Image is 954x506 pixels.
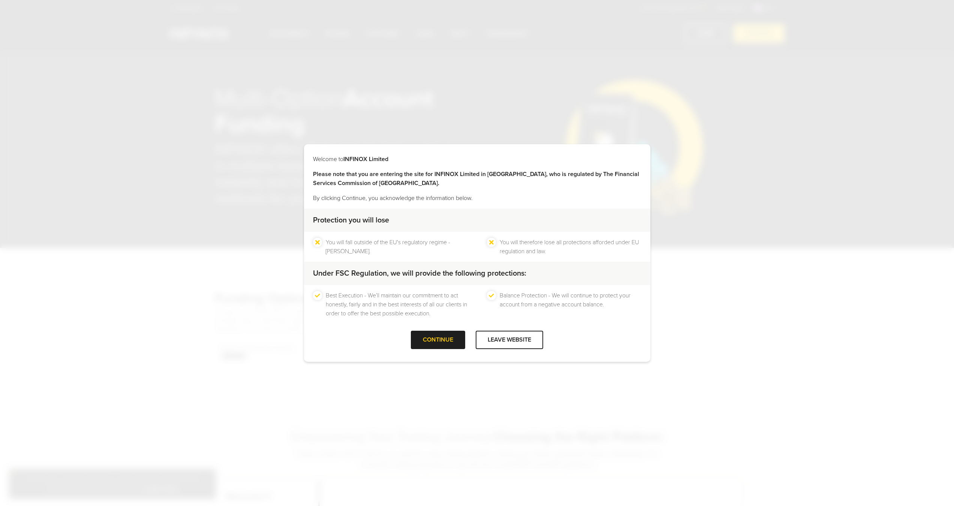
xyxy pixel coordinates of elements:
p: Welcome to [313,155,641,164]
li: Balance Protection - We will continue to protect your account from a negative account balance. [500,291,641,318]
div: LEAVE WEBSITE [476,331,543,349]
strong: INFINOX Limited [343,155,388,163]
div: CONTINUE [411,331,465,349]
li: You will fall outside of the EU's regulatory regime - [PERSON_NAME]. [326,238,467,256]
li: Best Execution - We’ll maintain our commitment to act honestly, fairly and in the best interests ... [326,291,467,318]
strong: Protection you will lose [313,216,389,225]
p: By clicking Continue, you acknowledge the information below. [313,194,641,203]
li: You will therefore lose all protections afforded under EU regulation and law. [500,238,641,256]
strong: Please note that you are entering the site for INFINOX Limited in [GEOGRAPHIC_DATA], who is regul... [313,170,639,187]
strong: Under FSC Regulation, we will provide the following protections: [313,269,526,278]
